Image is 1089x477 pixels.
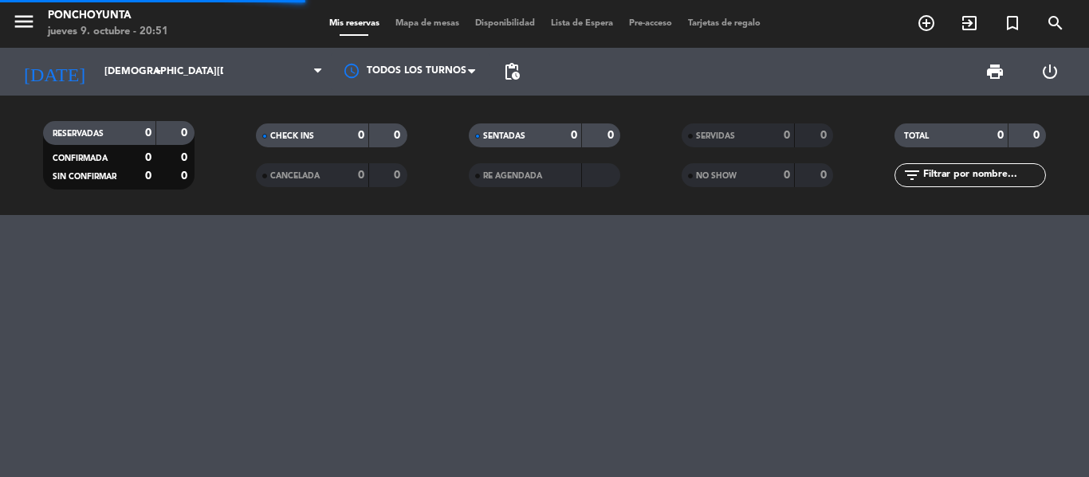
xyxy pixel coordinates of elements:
strong: 0 [571,130,577,141]
i: turned_in_not [1003,14,1022,33]
strong: 0 [1033,130,1043,141]
div: Ponchoyunta [48,8,168,24]
span: Disponibilidad [467,19,543,28]
span: Tarjetas de regalo [680,19,769,28]
span: SERVIDAS [696,132,735,140]
strong: 0 [145,127,151,139]
button: menu [12,10,36,39]
strong: 0 [784,130,790,141]
span: RE AGENDADA [483,172,542,180]
strong: 0 [394,170,403,181]
i: filter_list [902,166,922,185]
span: CHECK INS [270,132,314,140]
span: CANCELADA [270,172,320,180]
strong: 0 [820,130,830,141]
div: jueves 9. octubre - 20:51 [48,24,168,40]
strong: 0 [997,130,1004,141]
i: menu [12,10,36,33]
span: Mis reservas [321,19,387,28]
strong: 0 [145,152,151,163]
strong: 0 [820,170,830,181]
i: [DATE] [12,54,96,89]
span: NO SHOW [696,172,737,180]
strong: 0 [181,152,191,163]
strong: 0 [358,130,364,141]
i: exit_to_app [960,14,979,33]
strong: 0 [607,130,617,141]
div: LOG OUT [1022,48,1077,96]
strong: 0 [394,130,403,141]
span: RESERVADAS [53,130,104,138]
i: power_settings_new [1040,62,1060,81]
i: add_circle_outline [917,14,936,33]
span: print [985,62,1004,81]
input: Filtrar por nombre... [922,166,1045,184]
span: pending_actions [502,62,521,81]
strong: 0 [784,170,790,181]
strong: 0 [358,170,364,181]
strong: 0 [181,170,191,182]
strong: 0 [145,170,151,182]
span: Mapa de mesas [387,19,467,28]
i: arrow_drop_down [148,62,167,81]
span: Pre-acceso [621,19,680,28]
span: TOTAL [904,132,929,140]
span: Lista de Espera [543,19,621,28]
span: SENTADAS [483,132,525,140]
i: search [1046,14,1065,33]
span: SIN CONFIRMAR [53,173,116,181]
strong: 0 [181,127,191,139]
span: CONFIRMADA [53,154,108,162]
